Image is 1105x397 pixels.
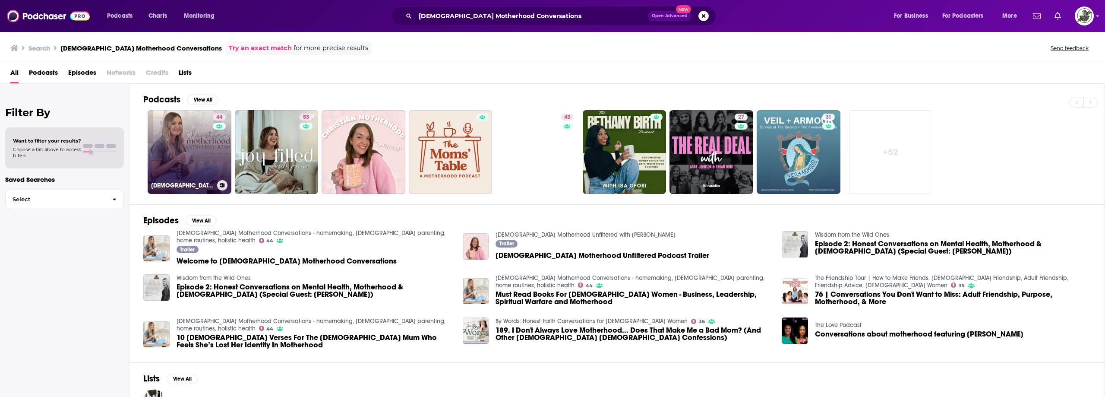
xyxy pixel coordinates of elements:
span: Logged in as PodProMaxBooking [1075,6,1094,25]
span: All [10,66,19,83]
img: Must Read Books For Christian Women - Business, Leadership, Spiritual Warfare and Motherhood [463,278,489,305]
a: PodcastsView All [143,94,218,105]
img: Podchaser - Follow, Share and Rate Podcasts [7,8,90,24]
a: 189. I Don't Always Love Motherhood... Does That Make Me a Bad Mom? (And Other Christian Mom Conf... [496,327,771,341]
span: 27 [738,113,744,122]
button: View All [167,374,198,384]
button: open menu [937,9,996,23]
a: Christian Motherhood Unfiltered with Emma Grace [496,231,676,238]
a: Try an exact match [229,43,292,53]
img: Conversations about motherhood featuring Toun Balogun [782,318,808,344]
a: 53 [300,114,313,121]
a: 44 [213,114,226,121]
span: Charts [148,10,167,22]
h2: Episodes [143,215,179,226]
a: 43 [496,110,579,194]
a: Show notifications dropdown [1051,9,1064,23]
span: 43 [564,113,570,122]
a: The Love Podcast [815,321,862,329]
span: 44 [266,239,273,243]
a: Christian Motherhood Conversations - homemaking, christian parenting, home routines, holistic health [177,318,445,332]
span: Welcome to [DEMOGRAPHIC_DATA] Motherhood Conversations [177,257,397,265]
span: Lists [179,66,192,83]
button: open menu [178,9,226,23]
a: Podcasts [29,66,58,83]
button: open menu [888,9,939,23]
img: User Profile [1075,6,1094,25]
div: Search podcasts, credits, & more... [400,6,724,26]
a: 10 Bible Verses For The Christian Mum Who Feels She’s Lost Her Identity In Motherhood [177,334,452,349]
span: Podcasts [107,10,133,22]
span: Episode 2: Honest Conversations on Mental Health, Motherhood & [DEMOGRAPHIC_DATA] (Special Guest:... [177,283,452,298]
span: 76 | Conversations You Don't Want to Miss: Adult Friendship, Purpose, Motherhood, & More [815,291,1091,305]
a: 44 [259,238,274,243]
a: 27 [735,114,748,121]
a: Episodes [68,66,96,83]
img: Welcome to Christian Motherhood Conversations [143,235,170,262]
a: 44 [259,326,274,331]
span: 36 [699,320,705,324]
span: Open Advanced [652,14,688,18]
a: Episode 2: Honest Conversations on Mental Health, Motherhood & Christianity (Special Guest: Sarah... [782,231,808,257]
img: Christian Motherhood Unfiltered Podcast Trailer [463,233,489,260]
span: 189. I Don't Always Love Motherhood... Does That Make Me a Bad Mom? (And Other [DEMOGRAPHIC_DATA]... [496,327,771,341]
span: Trailer [499,241,514,246]
h3: Search [28,44,50,52]
button: View All [186,216,217,226]
span: Trailer [180,247,195,252]
img: 189. I Don't Always Love Motherhood... Does That Make Me a Bad Mom? (And Other Christian Mom Conf... [463,318,489,344]
a: Episode 2: Honest Conversations on Mental Health, Motherhood & Christianity (Special Guest: Sarah... [143,274,170,301]
a: Christian Motherhood Conversations - homemaking, christian parenting, home routines, holistic health [177,229,445,244]
a: ListsView All [143,373,198,384]
span: 44 [216,113,222,122]
button: Open AdvancedNew [648,11,691,21]
a: Wisdom from the Wild Ones [177,274,251,282]
span: For Business [894,10,928,22]
a: 44 [578,283,593,288]
a: Christian Motherhood Unfiltered Podcast Trailer [496,252,709,259]
a: 43 [561,114,574,121]
a: 31 [757,110,840,194]
span: [DEMOGRAPHIC_DATA] Motherhood Unfiltered Podcast Trailer [496,252,709,259]
span: 44 [266,327,273,331]
a: By Words: Honest Faith Conversations for Christian Women [496,318,688,325]
span: Episode 2: Honest Conversations on Mental Health, Motherhood & [DEMOGRAPHIC_DATA] (Special Guest:... [815,240,1091,255]
a: 53 [235,110,319,194]
span: 44 [586,284,593,288]
h2: Podcasts [143,94,180,105]
span: Choose a tab above to access filters. [13,146,81,159]
a: Welcome to Christian Motherhood Conversations [177,257,397,265]
a: Wisdom from the Wild Ones [815,231,889,238]
p: Saved Searches [5,175,124,184]
a: 31 [822,114,835,121]
span: Networks [107,66,136,83]
span: Select [6,197,105,202]
span: New [676,5,691,13]
a: 76 | Conversations You Don't Want to Miss: Adult Friendship, Purpose, Motherhood, & More [782,278,808,305]
a: The Friendship Tour | How to Make Friends, Female Friendship, Adult Friendship, Friendship Advice... [815,274,1068,289]
span: Want to filter your results? [13,138,81,144]
span: 31 [826,113,831,122]
img: 10 Bible Verses For The Christian Mum Who Feels She’s Lost Her Identity In Motherhood [143,321,170,348]
a: 27 [669,110,753,194]
button: open menu [101,9,144,23]
span: 53 [303,113,309,122]
span: More [1002,10,1017,22]
span: 35 [959,284,965,288]
span: 10 [DEMOGRAPHIC_DATA] Verses For The [DEMOGRAPHIC_DATA] Mum Who Feels She’s Lost Her Identity In ... [177,334,452,349]
a: EpisodesView All [143,215,217,226]
a: 44[DEMOGRAPHIC_DATA] Motherhood Conversations - homemaking, [DEMOGRAPHIC_DATA] parenting, home ro... [148,110,231,194]
span: Conversations about motherhood featuring [PERSON_NAME] [815,330,1023,338]
a: Show notifications dropdown [1029,9,1044,23]
h2: Lists [143,373,160,384]
span: for more precise results [294,43,368,53]
a: Must Read Books For Christian Women - Business, Leadership, Spiritual Warfare and Motherhood [496,291,771,305]
span: For Podcasters [942,10,984,22]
